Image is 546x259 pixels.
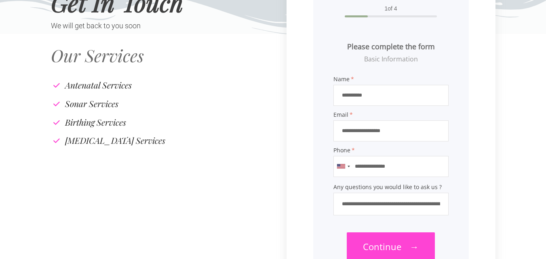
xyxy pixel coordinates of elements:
[333,193,449,215] input: Any questions you would like to ask us ?
[51,21,141,30] span: We will get back to you soon
[333,6,449,11] span: of 4
[333,76,449,82] span: Name
[333,184,449,190] span: Any questions you would like to ask us ?
[51,47,287,64] h2: Our Services
[333,120,449,141] input: Email
[333,42,449,52] h2: Please complete the form
[65,136,165,145] h4: [MEDICAL_DATA] Services
[363,240,401,253] span: Continue
[65,99,118,108] h4: Sonar Services
[333,56,449,62] h4: Basic Information
[333,147,449,153] span: Phone
[333,85,449,106] input: Name
[65,81,132,89] h4: Antenatal Services
[384,5,388,12] span: 1
[334,156,352,177] button: Selected country
[333,112,449,118] span: Email
[410,240,419,253] span: →
[333,156,449,177] input: Phone
[65,118,126,126] h4: Birthing Services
